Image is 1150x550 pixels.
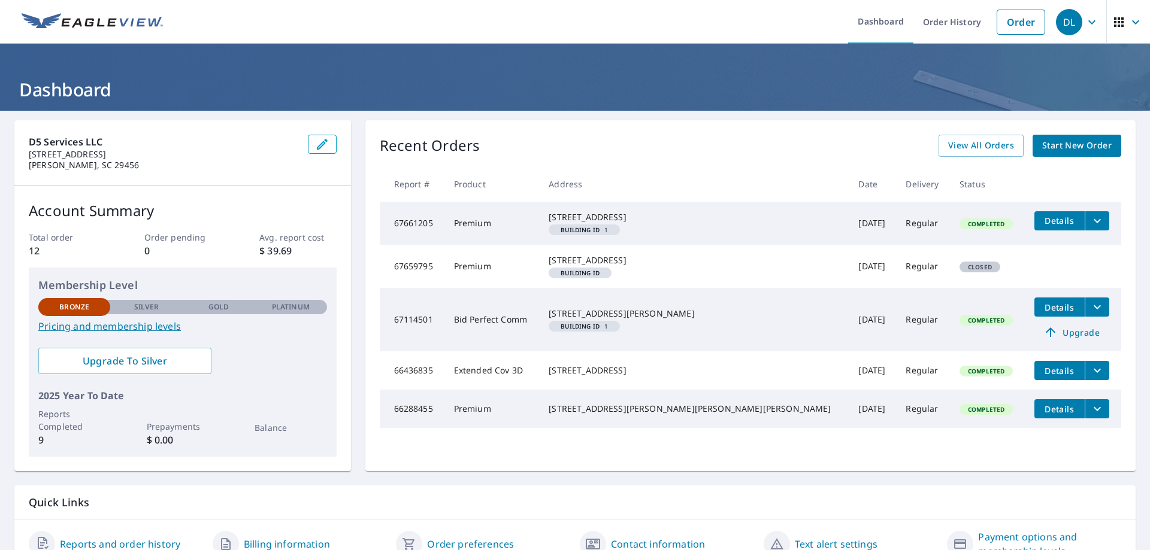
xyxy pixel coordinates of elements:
p: Total order [29,231,105,244]
button: detailsBtn-66436835 [1034,361,1085,380]
span: Details [1042,215,1078,226]
a: Pricing and membership levels [38,319,327,333]
th: Status [950,166,1025,202]
th: Address [539,166,849,202]
td: 67661205 [380,202,444,245]
td: [DATE] [849,390,896,428]
span: 1 [553,227,615,233]
p: [STREET_ADDRESS] [29,149,298,160]
td: Regular [896,288,950,351]
p: 9 [38,433,110,447]
p: Reports Completed [38,408,110,433]
td: Regular [896,390,950,428]
td: Regular [896,351,950,390]
p: Quick Links [29,495,1121,510]
button: filesDropdownBtn-66288455 [1085,399,1109,418]
div: [STREET_ADDRESS][PERSON_NAME][PERSON_NAME][PERSON_NAME] [549,403,839,415]
p: Avg. report cost [259,231,336,244]
div: [STREET_ADDRESS] [549,364,839,376]
div: [STREET_ADDRESS] [549,254,839,266]
span: 1 [553,323,615,329]
div: [STREET_ADDRESS][PERSON_NAME] [549,308,839,320]
button: detailsBtn-67114501 [1034,297,1085,317]
td: Premium [444,245,540,288]
em: Building ID [561,227,600,233]
p: Bronze [59,302,89,312]
td: 67114501 [380,288,444,351]
button: detailsBtn-66288455 [1034,399,1085,418]
p: Prepayments [147,420,219,433]
a: Upgrade To Silver [38,348,211,374]
span: View All Orders [948,138,1014,153]
p: Platinum [272,302,310,312]
td: Extended Cov 3D [444,351,540,390]
th: Delivery [896,166,950,202]
td: Premium [444,390,540,428]
p: D5 Services LLC [29,135,298,149]
span: Details [1042,365,1078,376]
td: [DATE] [849,288,896,351]
td: 66288455 [380,390,444,428]
p: Account Summary [29,200,337,221]
td: [DATE] [849,351,896,390]
td: [DATE] [849,202,896,245]
p: Gold [208,302,229,312]
p: Recent Orders [380,135,480,157]
span: Closed [961,263,999,271]
p: $ 39.69 [259,244,336,258]
span: Completed [961,405,1012,414]
p: Order pending [144,231,221,244]
a: Start New Order [1033,135,1121,157]
p: 0 [144,244,221,258]
td: Regular [896,245,950,288]
th: Report # [380,166,444,202]
td: Regular [896,202,950,245]
td: Premium [444,202,540,245]
img: EV Logo [22,13,163,31]
span: Upgrade [1042,325,1102,339]
p: [PERSON_NAME], SC 29456 [29,160,298,171]
span: Start New Order [1042,138,1112,153]
button: filesDropdownBtn-66436835 [1085,361,1109,380]
div: [STREET_ADDRESS] [549,211,839,223]
td: Bid Perfect Comm [444,288,540,351]
button: filesDropdownBtn-67661205 [1085,211,1109,230]
a: Order [997,10,1045,35]
td: 67659795 [380,245,444,288]
p: Membership Level [38,277,327,293]
em: Building ID [561,323,600,329]
td: [DATE] [849,245,896,288]
td: 66436835 [380,351,444,390]
div: DL [1056,9,1082,35]
p: Silver [134,302,159,312]
span: Details [1042,302,1078,313]
p: 2025 Year To Date [38,388,327,403]
p: $ 0.00 [147,433,219,447]
button: filesDropdownBtn-67114501 [1085,297,1109,317]
em: Building ID [561,270,600,276]
span: Details [1042,403,1078,415]
a: View All Orders [939,135,1024,157]
span: Completed [961,367,1012,375]
p: Balance [255,421,326,434]
a: Upgrade [1034,323,1109,342]
th: Product [444,166,540,202]
p: 12 [29,244,105,258]
span: Completed [961,220,1012,228]
span: Completed [961,316,1012,324]
th: Date [849,166,896,202]
span: Upgrade To Silver [48,354,202,367]
button: detailsBtn-67661205 [1034,211,1085,230]
h1: Dashboard [14,77,1136,102]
